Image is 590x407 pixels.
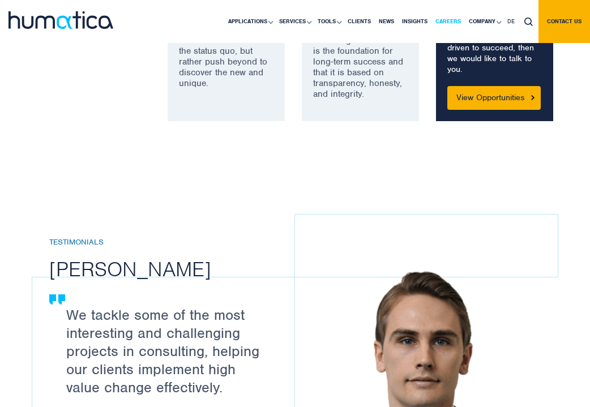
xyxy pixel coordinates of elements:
img: search_icon [524,18,533,26]
h6: Testimonials [49,238,311,247]
p: We aren’t satisfied with the status quo, but rather push beyond to discover the new and unique. [179,35,273,89]
img: Button [531,95,535,100]
p: We tackle some of the most interesting and challenging projects in consulting, helping our client... [66,306,272,396]
a: View Opportunities [447,86,541,110]
img: logo [8,11,113,29]
span: DE [507,18,515,25]
h2: [PERSON_NAME] [49,256,311,282]
p: We recognize that trust is the foundation for long-term success and that it is based on transpare... [313,35,408,100]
